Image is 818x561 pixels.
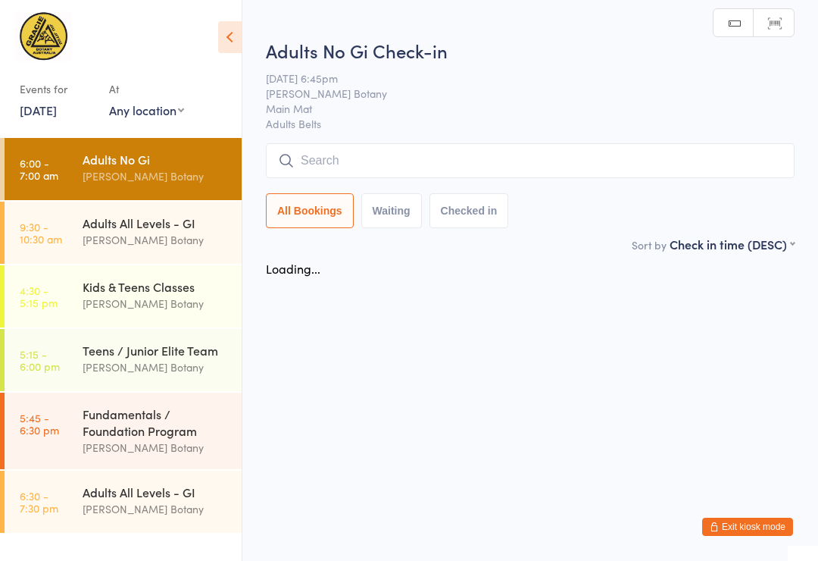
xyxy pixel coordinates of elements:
[20,77,94,102] div: Events for
[83,231,229,249] div: [PERSON_NAME] Botany
[83,168,229,185] div: [PERSON_NAME] Botany
[15,11,72,61] img: Gracie Botany
[5,265,242,328] a: 4:30 -5:15 pmKids & Teens Classes[PERSON_NAME] Botany
[361,193,422,228] button: Waiting
[109,102,184,118] div: Any location
[5,393,242,469] a: 5:45 -6:30 pmFundamentals / Foundation Program[PERSON_NAME] Botany
[5,202,242,264] a: 9:30 -10:30 amAdults All Levels - GI[PERSON_NAME] Botany
[20,412,59,436] time: 5:45 - 6:30 pm
[632,237,667,252] label: Sort by
[83,295,229,312] div: [PERSON_NAME] Botany
[20,221,62,245] time: 9:30 - 10:30 am
[702,518,793,536] button: Exit kiosk mode
[83,500,229,518] div: [PERSON_NAME] Botany
[20,490,58,514] time: 6:30 - 7:30 pm
[20,284,58,309] time: 4:30 - 5:15 pm
[20,348,60,372] time: 5:15 - 6:00 pm
[266,38,795,63] h2: Adults No Gi Check-in
[266,143,795,178] input: Search
[83,359,229,376] div: [PERSON_NAME] Botany
[5,138,242,200] a: 6:00 -7:00 amAdults No Gi[PERSON_NAME] Botany
[5,471,242,533] a: 6:30 -7:30 pmAdults All Levels - GI[PERSON_NAME] Botany
[20,102,57,118] a: [DATE]
[83,484,229,500] div: Adults All Levels - GI
[266,260,320,277] div: Loading...
[5,329,242,391] a: 5:15 -6:00 pmTeens / Junior Elite Team[PERSON_NAME] Botany
[20,157,58,181] time: 6:00 - 7:00 am
[83,342,229,359] div: Teens / Junior Elite Team
[83,278,229,295] div: Kids & Teens Classes
[109,77,184,102] div: At
[670,236,795,252] div: Check in time (DESC)
[83,151,229,168] div: Adults No Gi
[266,86,771,101] span: [PERSON_NAME] Botany
[266,116,795,131] span: Adults Belts
[266,193,354,228] button: All Bookings
[266,71,771,86] span: [DATE] 6:45pm
[266,101,771,116] span: Main Mat
[83,406,229,439] div: Fundamentals / Foundation Program
[83,215,229,231] div: Adults All Levels - GI
[429,193,509,228] button: Checked in
[83,439,229,456] div: [PERSON_NAME] Botany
